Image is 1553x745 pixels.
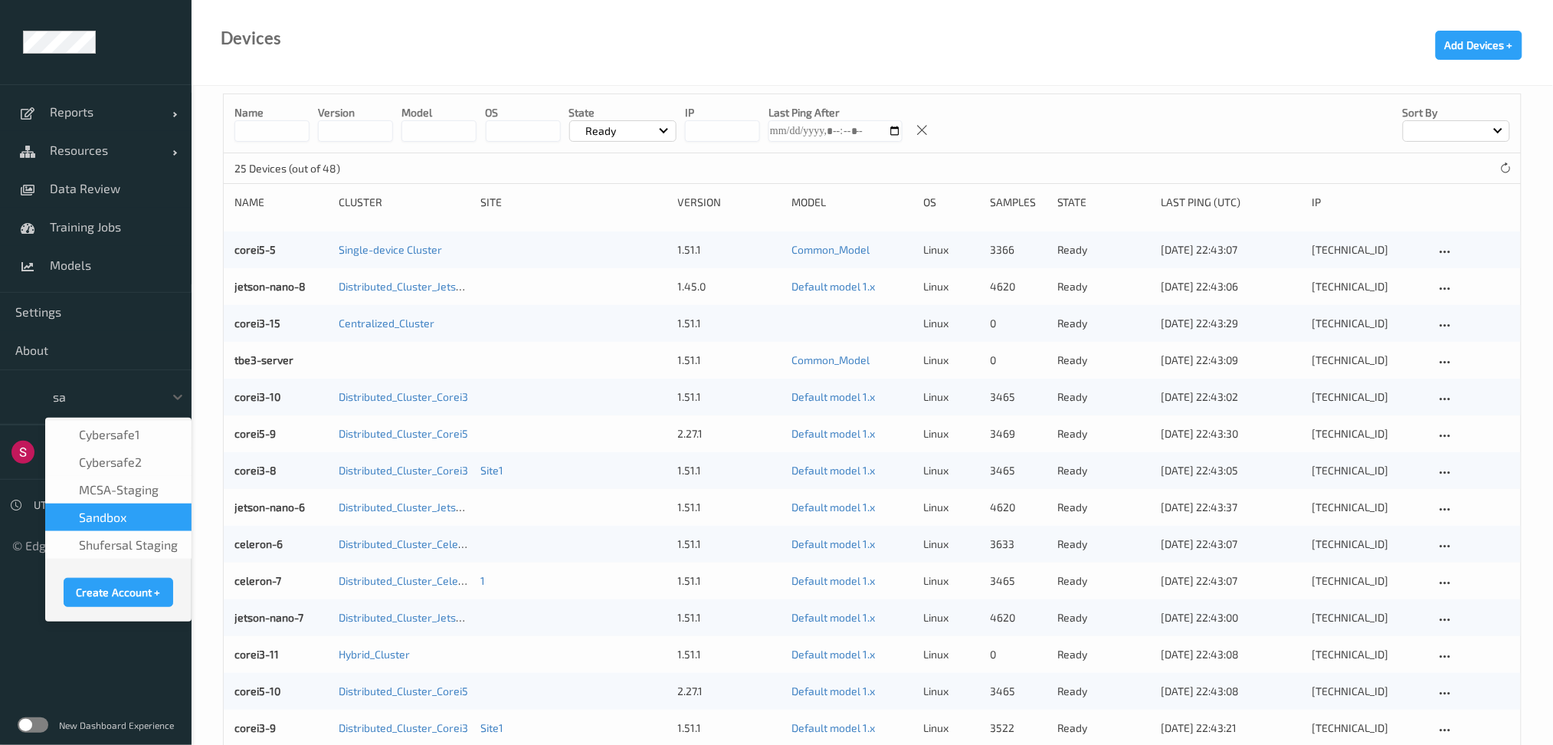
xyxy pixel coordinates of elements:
[339,280,494,293] a: Distributed_Cluster_JetsonNano
[1312,242,1424,258] div: [TECHNICAL_ID]
[1057,353,1151,368] p: ready
[791,500,875,514] a: Default model 1.x
[234,427,276,440] a: corei5-9
[480,574,485,587] a: 1
[1161,610,1302,625] div: [DATE] 22:43:00
[991,573,1047,589] div: 3465
[234,684,280,697] a: corei5-10
[339,500,494,514] a: Distributed_Cluster_JetsonNano
[1161,426,1302,441] div: [DATE] 22:43:30
[791,427,875,440] a: Default model 1.x
[1161,720,1302,736] div: [DATE] 22:43:21
[678,389,781,405] div: 1.51.1
[1312,610,1424,625] div: [TECHNICAL_ID]
[234,537,283,550] a: celeron-6
[1161,279,1302,294] div: [DATE] 22:43:06
[234,161,349,176] p: 25 Devices (out of 48)
[1312,316,1424,331] div: [TECHNICAL_ID]
[339,390,468,403] a: Distributed_Cluster_Corei3
[339,317,434,330] a: Centralized_Cluster
[991,463,1047,478] div: 3465
[1436,31,1522,60] button: Add Devices +
[1057,720,1151,736] p: ready
[678,537,781,552] div: 1.51.1
[1161,463,1302,478] div: [DATE] 22:43:05
[791,243,870,256] a: Common_Model
[234,500,305,514] a: jetson-nano-6
[1403,105,1510,120] p: Sort by
[1057,279,1151,294] p: ready
[991,242,1047,258] div: 3366
[924,610,980,625] p: linux
[924,647,980,662] p: linux
[339,464,468,477] a: Distributed_Cluster_Corei3
[234,574,281,587] a: celeron-7
[1161,537,1302,552] div: [DATE] 22:43:07
[924,426,980,441] p: linux
[339,611,494,624] a: Distributed_Cluster_JetsonNano
[318,105,393,120] p: version
[791,280,875,293] a: Default model 1.x
[339,574,475,587] a: Distributed_Cluster_Celeron
[791,353,870,366] a: Common_Model
[924,353,980,368] p: linux
[791,721,875,734] a: Default model 1.x
[1312,389,1424,405] div: [TECHNICAL_ID]
[234,390,280,403] a: corei3-10
[1057,242,1151,258] p: ready
[1312,647,1424,662] div: [TECHNICAL_ID]
[991,684,1047,699] div: 3465
[678,242,781,258] div: 1.51.1
[480,195,667,210] div: Site
[339,537,475,550] a: Distributed_Cluster_Celeron
[991,720,1047,736] div: 3522
[924,573,980,589] p: linux
[678,684,781,699] div: 2.27.1
[991,426,1047,441] div: 3469
[1161,353,1302,368] div: [DATE] 22:43:09
[791,195,913,210] div: Model
[991,279,1047,294] div: 4620
[678,279,781,294] div: 1.45.0
[339,243,442,256] a: Single-device Cluster
[1312,426,1424,441] div: [TECHNICAL_ID]
[234,317,280,330] a: corei3-15
[234,243,276,256] a: corei5-5
[339,648,410,661] a: Hybrid_Cluster
[678,353,781,368] div: 1.51.1
[339,195,470,210] div: Cluster
[1057,195,1151,210] div: State
[791,574,875,587] a: Default model 1.x
[234,648,279,661] a: corei3-11
[1057,426,1151,441] p: ready
[678,316,781,331] div: 1.51.1
[991,195,1047,210] div: Samples
[1161,647,1302,662] div: [DATE] 22:43:08
[339,721,468,734] a: Distributed_Cluster_Corei3
[221,31,281,46] div: Devices
[1161,684,1302,699] div: [DATE] 22:43:08
[791,537,875,550] a: Default model 1.x
[924,195,980,210] div: OS
[1057,684,1151,699] p: ready
[924,242,980,258] p: linux
[678,647,781,662] div: 1.51.1
[991,353,1047,368] div: 0
[991,610,1047,625] div: 4620
[480,721,503,734] a: Site1
[234,195,328,210] div: Name
[1161,242,1302,258] div: [DATE] 22:43:07
[234,611,303,624] a: jetson-nano-7
[234,721,276,734] a: corei3-9
[924,316,980,331] p: linux
[791,648,875,661] a: Default model 1.x
[1057,647,1151,662] p: ready
[234,105,310,120] p: Name
[768,105,903,120] p: Last Ping After
[791,684,875,697] a: Default model 1.x
[1161,389,1302,405] div: [DATE] 22:43:02
[1161,500,1302,515] div: [DATE] 22:43:37
[234,280,306,293] a: jetson-nano-8
[1057,573,1151,589] p: ready
[1057,463,1151,478] p: ready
